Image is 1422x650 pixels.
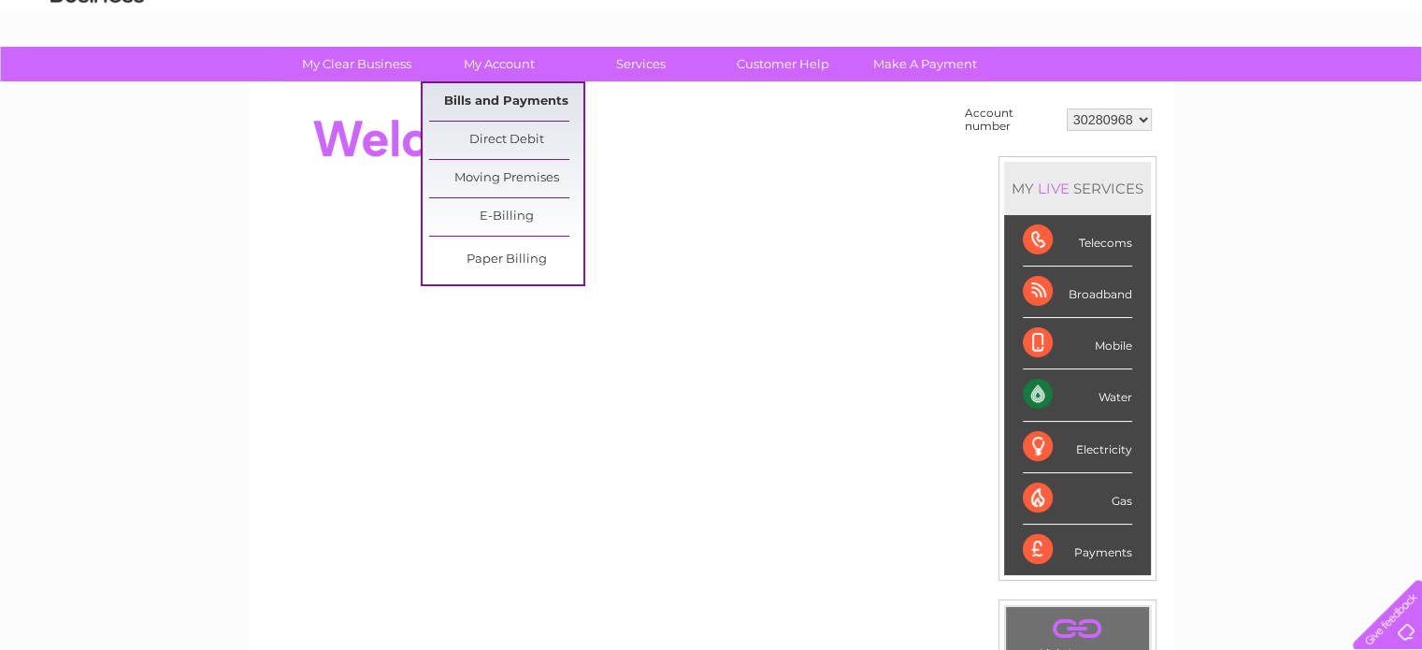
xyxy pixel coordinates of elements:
[422,47,576,81] a: My Account
[1023,473,1132,525] div: Gas
[280,47,434,81] a: My Clear Business
[429,241,583,279] a: Paper Billing
[1023,525,1132,575] div: Payments
[1192,79,1248,94] a: Telecoms
[429,83,583,121] a: Bills and Payments
[960,102,1062,137] td: Account number
[1023,422,1132,473] div: Electricity
[50,49,145,106] img: logo.png
[270,10,1154,91] div: Clear Business is a trading name of Verastar Limited (registered in [GEOGRAPHIC_DATA] No. 3667643...
[1023,369,1132,421] div: Water
[1004,162,1151,215] div: MY SERVICES
[1023,318,1132,369] div: Mobile
[1140,79,1181,94] a: Energy
[1093,79,1128,94] a: Water
[1011,612,1144,644] a: .
[706,47,860,81] a: Customer Help
[429,198,583,236] a: E-Billing
[1259,79,1286,94] a: Blog
[1360,79,1404,94] a: Log out
[848,47,1002,81] a: Make A Payment
[1023,215,1132,267] div: Telecoms
[429,160,583,197] a: Moving Premises
[1298,79,1343,94] a: Contact
[429,122,583,159] a: Direct Debit
[1034,180,1073,197] div: LIVE
[564,47,718,81] a: Services
[1070,9,1199,33] a: 0333 014 3131
[1023,267,1132,318] div: Broadband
